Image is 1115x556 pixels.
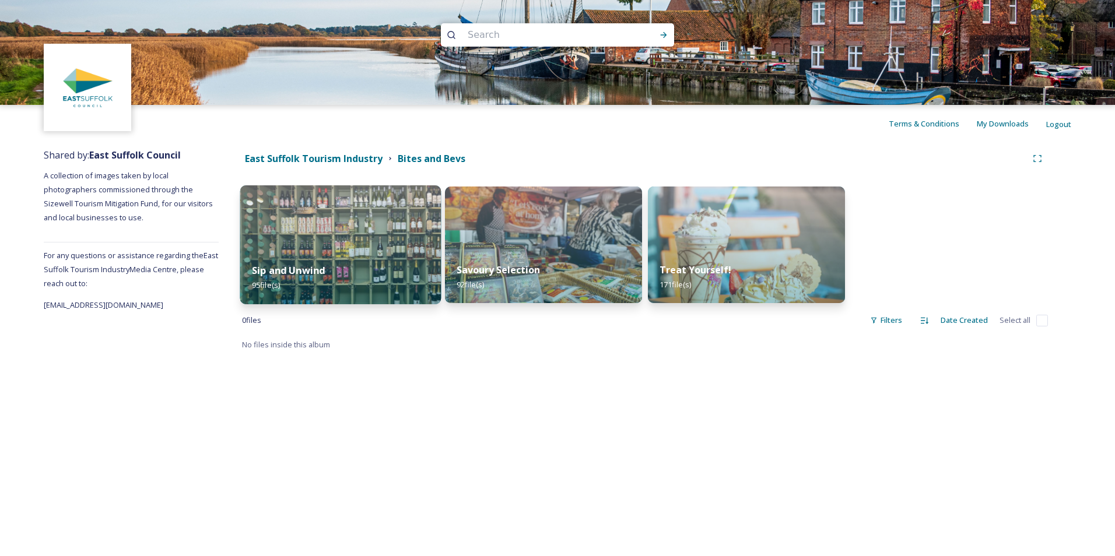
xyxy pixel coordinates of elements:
span: Shared by: [44,149,181,161]
strong: Bites and Bevs [398,152,465,165]
span: A collection of images taken by local photographers commissioned through the Sizewell Tourism Mit... [44,170,215,223]
input: Search [462,22,622,48]
span: Terms & Conditions [889,118,959,129]
strong: Treat Yourself! [660,263,731,276]
div: Date Created [935,309,994,332]
strong: Savoury Selection [457,263,540,276]
span: No files inside this album [242,339,330,350]
span: 171 file(s) [660,279,691,290]
strong: Sip and Unwind [252,264,325,277]
a: My Downloads [977,117,1046,131]
img: ddd00b8e-fed8-4ace-b05d-a63b8df0f5dd.jpg [45,45,130,130]
span: Logout [1046,119,1071,129]
img: 83f7f84f-f89f-4335-98ec-3e0b3bacfd55.jpg [445,186,642,303]
strong: East Suffolk Council [89,149,181,161]
span: My Downloads [977,118,1029,129]
span: 95 file(s) [252,280,280,290]
span: For any questions or assistance regarding the East Suffolk Tourism Industry Media Centre, please ... [44,250,218,288]
span: 0 file s [242,315,261,326]
div: Filters [864,309,908,332]
img: 69f508fa-01ed-4408-9e27-d1a96448a4e5.jpg [240,185,441,304]
strong: East Suffolk Tourism Industry [245,152,383,165]
a: Terms & Conditions [889,117,977,131]
span: 92 file(s) [457,279,484,290]
span: Select all [1000,315,1030,326]
img: 1827d7f7-ae3a-4486-af98-cf0e285f913f.jpg [648,186,845,303]
span: [EMAIL_ADDRESS][DOMAIN_NAME] [44,300,163,310]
